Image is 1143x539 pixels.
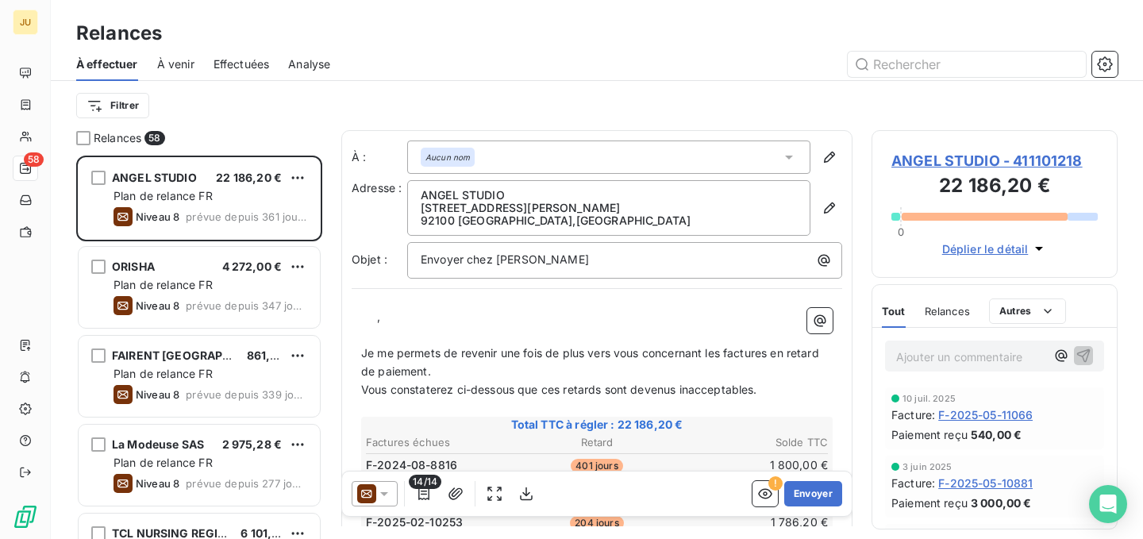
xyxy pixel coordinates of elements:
[157,56,194,72] span: À venir
[112,171,197,184] span: ANGEL STUDIO
[971,426,1022,443] span: 540,00 €
[848,52,1086,77] input: Rechercher
[409,475,441,489] span: 14/14
[114,189,213,202] span: Plan de relance FR
[891,475,935,491] span: Facture :
[675,434,829,451] th: Solde TTC
[891,495,968,511] span: Paiement reçu
[216,171,282,184] span: 22 186,20 €
[421,252,589,266] span: Envoyer chez [PERSON_NAME]
[136,388,179,401] span: Niveau 8
[571,459,622,473] span: 401 jours
[144,131,164,145] span: 58
[377,310,380,323] span: ,
[222,260,283,273] span: 4 272,00 €
[898,225,904,238] span: 0
[136,210,179,223] span: Niveau 8
[891,171,1098,203] h3: 22 186,20 €
[186,477,307,490] span: prévue depuis 277 jours
[352,181,402,194] span: Adresse :
[13,10,38,35] div: JU
[425,152,470,163] em: Aucun nom
[938,475,1033,491] span: F-2025-05-10881
[570,516,623,530] span: 204 jours
[1089,485,1127,523] div: Open Intercom Messenger
[891,406,935,423] span: Facture :
[882,305,906,318] span: Tout
[214,56,270,72] span: Effectuées
[112,260,155,273] span: ORISHA
[76,56,138,72] span: À effectuer
[971,495,1032,511] span: 3 000,00 €
[222,437,283,451] span: 2 975,28 €
[675,456,829,474] td: 1 800,00 €
[366,514,463,530] span: F-2025-02-10253
[76,156,322,539] div: grid
[76,19,162,48] h3: Relances
[361,383,757,396] span: Vous constaterez ci-dessous que ces retards sont devenus inacceptables.
[136,477,179,490] span: Niveau 8
[13,504,38,529] img: Logo LeanPay
[938,406,1033,423] span: F-2025-05-11066
[114,278,213,291] span: Plan de relance FR
[902,394,956,403] span: 10 juil. 2025
[352,149,407,165] label: À :
[421,214,797,227] p: 92100 [GEOGRAPHIC_DATA] , [GEOGRAPHIC_DATA]
[186,210,307,223] span: prévue depuis 361 jours
[247,348,295,362] span: 861,00 €
[891,426,968,443] span: Paiement reçu
[76,93,149,118] button: Filtrer
[989,298,1066,324] button: Autres
[891,150,1098,171] span: ANGEL STUDIO - 411101218
[136,299,179,312] span: Niveau 8
[520,434,673,451] th: Retard
[288,56,330,72] span: Analyse
[925,305,970,318] span: Relances
[784,481,842,506] button: Envoyer
[942,241,1029,257] span: Déplier le détail
[186,388,307,401] span: prévue depuis 339 jours
[365,434,518,451] th: Factures échues
[186,299,307,312] span: prévue depuis 347 jours
[114,456,213,469] span: Plan de relance FR
[937,240,1053,258] button: Déplier le détail
[352,252,387,266] span: Objet :
[112,348,280,362] span: FAIRENT [GEOGRAPHIC_DATA]
[675,514,829,531] td: 1 786,20 €
[421,189,797,202] p: ANGEL STUDIO
[421,202,797,214] p: [STREET_ADDRESS][PERSON_NAME]
[24,152,44,167] span: 58
[94,130,141,146] span: Relances
[112,437,204,451] span: La Modeuse SAS
[902,462,952,472] span: 3 juin 2025
[361,346,822,378] span: Je me permets de revenir une fois de plus vers vous concernant les factures en retard de paiement.
[366,457,457,473] span: F-2024-08-8816
[114,367,213,380] span: Plan de relance FR
[364,417,830,433] span: Total TTC à régler : 22 186,20 €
